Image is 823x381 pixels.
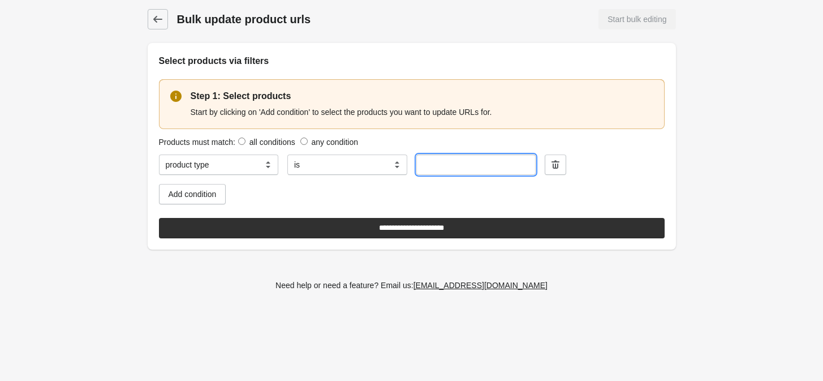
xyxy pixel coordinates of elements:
label: any condition [312,138,359,147]
button: Add condition [159,184,226,204]
a: [EMAIL_ADDRESS][DOMAIN_NAME] [409,275,552,296]
p: Step 1: Select products [191,89,653,103]
label: all conditions [249,138,295,147]
div: Add condition [169,190,217,199]
div: Products must match: [159,136,665,148]
h1: Bulk update product urls [177,11,446,27]
div: Start by clicking on 'Add condition' to select the products you want to update URLs for. [191,103,653,119]
div: [EMAIL_ADDRESS][DOMAIN_NAME] [413,281,548,290]
div: Need help or need a feature? Email us: [275,279,548,292]
h2: Select products via filters [159,54,665,68]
